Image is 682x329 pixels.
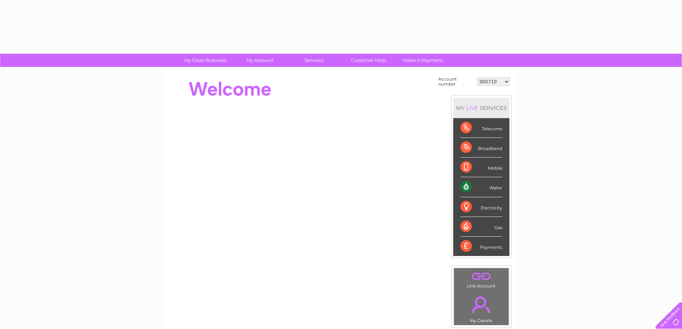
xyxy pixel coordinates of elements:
[465,105,480,111] div: LIVE
[339,54,398,67] a: Customer Help
[460,177,502,197] div: Water
[454,268,509,290] td: Link Account
[176,54,235,67] a: My Clear Business
[460,118,502,138] div: Telecoms
[230,54,289,67] a: My Account
[460,158,502,177] div: Mobile
[456,270,507,282] a: .
[454,290,509,325] td: My Details
[393,54,453,67] a: Make A Payment
[453,98,509,118] div: MY SERVICES
[460,138,502,158] div: Broadband
[436,75,475,88] td: Account number
[460,197,502,217] div: Electricity
[460,217,502,237] div: Gas
[460,237,502,256] div: Payments
[285,54,344,67] a: Services
[456,292,507,317] a: .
